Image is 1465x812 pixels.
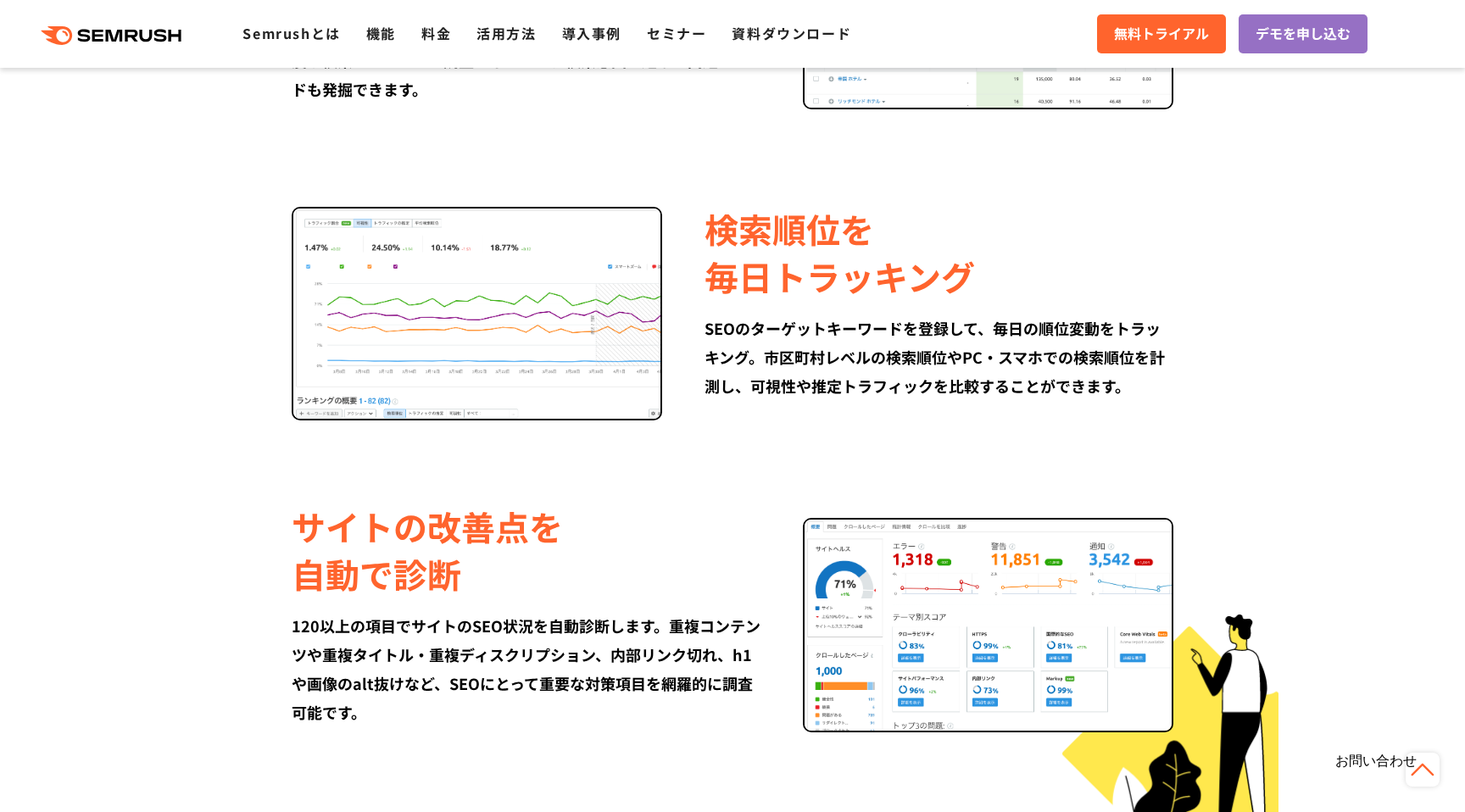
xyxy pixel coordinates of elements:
[732,23,851,43] a: 資料ダウンロード
[647,23,706,43] a: セミナー
[1097,14,1226,53] a: 無料トライアル
[242,23,340,43] a: Semrushとは
[292,611,760,726] div: 120以上の項目でサイトのSEO状況を自動診断します。重複コンテンツや重複タイトル・重複ディスクリプション、内部リンク切れ、h1や画像のalt抜けなど、SEOにとって重要な対策項目を網羅的に調査...
[1239,14,1368,53] a: デモを申し込む
[1256,23,1351,45] span: デモを申し込む
[476,23,536,43] a: 活用方法
[1114,23,1209,45] span: 無料トライアル
[421,23,451,43] a: 料金
[1314,746,1446,793] iframe: Help widget launcher
[366,23,396,43] a: 機能
[705,205,1173,300] div: 検索順位を 毎日トラッキング
[562,23,621,43] a: 導入事例
[292,503,760,598] div: サイトの改善点を 自動で診断
[705,314,1173,400] div: SEOのターゲットキーワードを登録して、毎日の順位変動をトラッキング。市区町村レベルの検索順位やPC・スマホでの検索順位を計測し、可視性や推定トラフィックを比較することができます。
